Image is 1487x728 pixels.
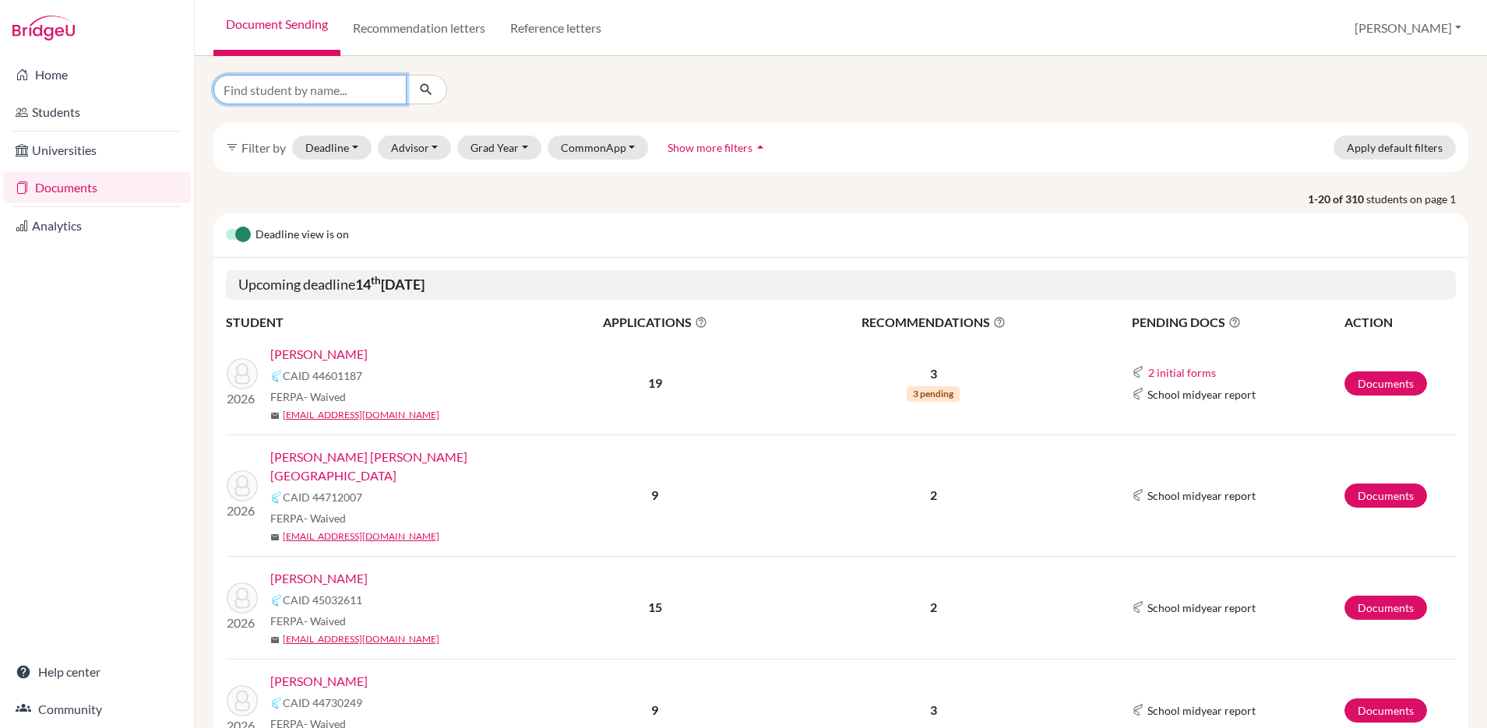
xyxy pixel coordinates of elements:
[1344,698,1427,723] a: Documents
[773,364,1094,383] p: 3
[227,470,258,501] img: Castro Montvelisky, Sofía
[1132,388,1144,400] img: Common App logo
[773,701,1094,719] p: 3
[283,695,362,711] span: CAID 44730249
[3,210,191,241] a: Analytics
[3,172,191,203] a: Documents
[226,270,1456,300] h5: Upcoming deadline
[270,370,283,382] img: Common App logo
[648,600,662,614] b: 15
[1132,601,1144,614] img: Common App logo
[457,135,541,160] button: Grad Year
[1147,600,1256,616] span: School midyear report
[283,529,439,543] a: [EMAIL_ADDRESS][DOMAIN_NAME]
[1132,313,1343,332] span: PENDING DOCS
[270,613,346,629] span: FERPA
[1334,135,1456,160] button: Apply default filters
[270,448,548,485] a: [PERSON_NAME] [PERSON_NAME][GEOGRAPHIC_DATA]
[3,59,191,90] a: Home
[538,313,771,332] span: APPLICATIONS
[1344,596,1427,620] a: Documents
[1132,366,1144,378] img: Common App logo
[907,386,960,402] span: 3 pending
[1132,704,1144,716] img: Common App logo
[3,97,191,128] a: Students
[378,135,452,160] button: Advisor
[3,656,191,688] a: Help center
[304,512,346,525] span: - Waived
[1147,364,1217,382] button: 2 initial forms
[651,702,658,717] b: 9
[270,491,283,504] img: Common App logo
[270,510,346,526] span: FERPA
[270,697,283,709] img: Common App logo
[1147,386,1256,403] span: School midyear report
[668,141,752,154] span: Show more filters
[355,276,425,293] b: 14 [DATE]
[752,139,768,155] i: arrow_drop_up
[227,389,258,408] p: 2026
[304,390,346,403] span: - Waived
[1344,371,1427,396] a: Documents
[213,75,407,104] input: Find student by name...
[1308,191,1366,207] strong: 1-20 of 310
[226,312,537,332] th: STUDENT
[651,487,658,502] b: 9
[283,632,439,646] a: [EMAIL_ADDRESS][DOMAIN_NAME]
[270,635,280,645] span: mail
[226,141,238,153] i: filter_list
[773,598,1094,617] p: 2
[227,685,258,716] img: Davidson, Ruby
[270,345,368,364] a: [PERSON_NAME]
[283,592,362,608] span: CAID 45032611
[548,135,649,160] button: CommonApp
[255,226,349,244] span: Deadline view is on
[1147,702,1256,719] span: School midyear report
[270,533,280,542] span: mail
[773,486,1094,505] p: 2
[654,135,781,160] button: Show more filtersarrow_drop_up
[1348,13,1468,43] button: [PERSON_NAME]
[227,501,258,520] p: 2026
[270,569,368,588] a: [PERSON_NAME]
[371,274,381,287] sup: th
[773,313,1094,332] span: RECOMMENDATIONS
[227,358,258,389] img: Carbajal, Angelica
[270,389,346,405] span: FERPA
[283,408,439,422] a: [EMAIL_ADDRESS][DOMAIN_NAME]
[270,672,368,691] a: [PERSON_NAME]
[270,411,280,420] span: mail
[241,140,286,155] span: Filter by
[1147,487,1256,504] span: School midyear report
[1344,484,1427,508] a: Documents
[648,375,662,390] b: 19
[304,614,346,628] span: - Waived
[270,594,283,607] img: Common App logo
[1344,312,1456,332] th: ACTION
[1132,489,1144,501] img: Common App logo
[283,489,362,505] span: CAID 44712007
[1366,191,1468,207] span: students on page 1
[292,135,372,160] button: Deadline
[283,368,362,384] span: CAID 44601187
[3,694,191,725] a: Community
[12,16,75,40] img: Bridge-U
[227,614,258,632] p: 2026
[3,135,191,166] a: Universities
[227,582,258,614] img: Curry, Owen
